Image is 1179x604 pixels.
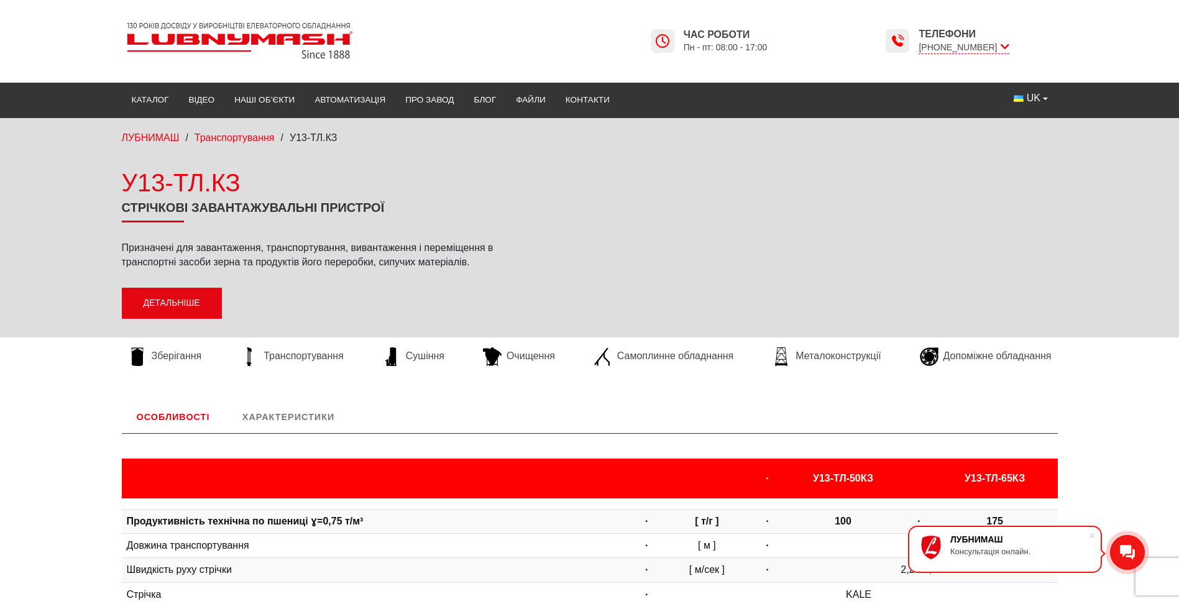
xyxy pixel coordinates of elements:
span: Самоплинне обладнання [617,349,733,363]
b: У13-ТЛ-65КЗ [965,473,1025,483]
a: Сушіння [376,347,451,366]
a: Детальніше [122,288,222,319]
span: / [281,132,283,143]
span: Металоконструкції [796,349,881,363]
a: Блог [464,86,506,114]
span: Пн - пт: 08:00 - 17:00 [684,42,768,53]
b: [ т/г ] [695,516,719,526]
span: Телефони [919,27,1009,41]
img: Lubnymash time icon [655,34,670,48]
div: Консультація онлайн. [950,547,1088,556]
span: Сушіння [406,349,444,363]
b: У13-ТЛ-50КЗ [813,473,873,483]
strong: · [645,540,648,551]
span: Зберігання [152,349,202,363]
h1: Стрічкові завантажувальні пристрої [122,200,501,222]
strong: · [645,516,648,526]
td: [ м ] [660,534,755,558]
td: [ м/сек ] [660,558,755,582]
strong: · [917,516,920,526]
span: У13-ТЛ.КЗ [290,132,337,143]
td: 120 [781,534,1058,558]
a: Особливості [122,401,225,433]
div: ЛУБНИМАШ [950,534,1088,544]
td: 2,2 - 2,5 [781,558,1058,582]
strong: · [766,516,768,526]
div: У13-ТЛ.КЗ [122,165,501,200]
a: Автоматизація [305,86,395,114]
strong: · [645,564,648,575]
span: / [185,132,188,143]
span: Час роботи [684,28,768,42]
a: Очищення [477,347,561,366]
strong: · [766,564,768,575]
b: 175 [986,516,1003,526]
a: Файли [506,86,556,114]
span: Допоміжне обладнання [943,349,1052,363]
p: Призначені для завантаження, транспортування, вивантаження і переміщення в транспортні засоби зер... [122,241,501,269]
a: Наші об’єкти [224,86,305,114]
button: UK [1004,86,1057,110]
td: Довжина транспортування [122,534,634,558]
a: Відео [179,86,225,114]
b: 100 [835,516,851,526]
img: Українська [1014,95,1024,102]
a: ЛУБНИМАШ [122,132,180,143]
img: Lubnymash [122,17,358,64]
a: Самоплинне обладнання [587,347,740,366]
strong: · [766,473,768,483]
span: Транспортування [264,349,344,363]
a: Каталог [122,86,179,114]
a: Металоконструкції [766,347,887,366]
span: [PHONE_NUMBER] [919,41,1009,54]
strong: · [645,589,648,600]
strong: · [766,540,768,551]
a: Контакти [556,86,620,114]
b: Продуктивність технічна по пшениці ɣ=0,75 т/м³ [127,516,364,526]
a: Допоміжне обладнання [914,347,1058,366]
td: Швидкість руху стрічки [122,558,634,582]
a: Характеристики [227,401,349,433]
span: UK [1027,91,1040,105]
a: Транспортування [234,347,350,366]
span: Очищення [507,349,555,363]
a: Транспортування [195,132,275,143]
img: Lubnymash time icon [890,34,905,48]
a: Про завод [395,86,464,114]
a: Зберігання [122,347,208,366]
